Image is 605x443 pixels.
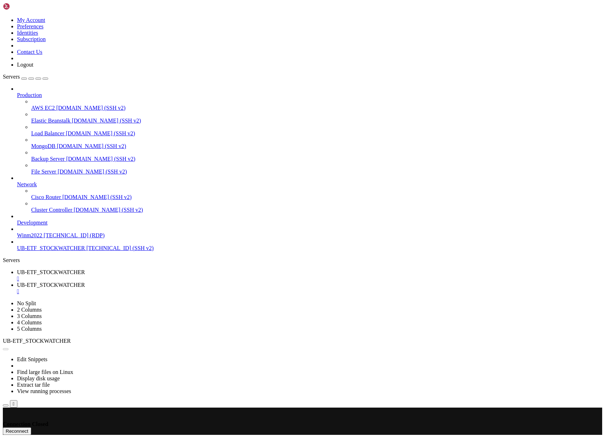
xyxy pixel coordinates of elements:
span: UB-ETF_STOCKWATCHER [17,282,85,288]
a: Identities [17,30,38,36]
span: UB-ETF_STOCKWATCHER [3,338,71,344]
span: [DOMAIN_NAME] (SSH v2) [72,118,141,124]
div:  [13,401,15,407]
a: Servers [3,74,48,80]
a: Elastic Beanstalk [DOMAIN_NAME] (SSH v2) [31,118,602,124]
li: MongoDB [DOMAIN_NAME] (SSH v2) [31,137,602,149]
a: AWS EC2 [DOMAIN_NAME] (SSH v2) [31,105,602,111]
a: Backup Server [DOMAIN_NAME] (SSH v2) [31,156,602,162]
a: Contact Us [17,49,43,55]
button:  [10,400,17,408]
a: Development [17,220,602,226]
span: Backup Server [31,156,65,162]
a:  [17,276,602,282]
span: UB-ETF_STOCKWATCHER [17,269,85,275]
div: Servers [3,257,602,263]
a: Load Balancer [DOMAIN_NAME] (SSH v2) [31,130,602,137]
a: 3 Columns [17,313,42,319]
a: Subscription [17,36,46,42]
a: Cluster Controller [DOMAIN_NAME] (SSH v2) [31,207,602,213]
a: Extract tar file [17,382,50,388]
a: MongoDB [DOMAIN_NAME] (SSH v2) [31,143,602,149]
span: Winm2022 [17,232,42,238]
a: No Split [17,300,36,306]
li: UB-ETF_STOCKWATCHER [TECHNICAL_ID] (SSH v2) [17,239,602,251]
span: UB-ETF_STOCKWATCHER [17,245,85,251]
span: [DOMAIN_NAME] (SSH v2) [66,156,136,162]
span: Development [17,220,47,226]
span: [TECHNICAL_ID] (RDP) [44,232,104,238]
li: File Server [DOMAIN_NAME] (SSH v2) [31,162,602,175]
a: File Server [DOMAIN_NAME] (SSH v2) [31,169,602,175]
span: Elastic Beanstalk [31,118,70,124]
span: AWS EC2 [31,105,55,111]
a: My Account [17,17,45,23]
a: Logout [17,62,33,68]
span: [DOMAIN_NAME] (SSH v2) [74,207,143,213]
a: UB-ETF_STOCKWATCHER [17,269,602,282]
span: Servers [3,74,20,80]
li: Network [17,175,602,213]
a: UB-ETF_STOCKWATCHER [TECHNICAL_ID] (SSH v2) [17,245,602,251]
span: Network [17,181,37,187]
img: Shellngn [3,3,44,10]
a:  [17,288,602,295]
li: Winm2022 [TECHNICAL_ID] (RDP) [17,226,602,239]
li: Load Balancer [DOMAIN_NAME] (SSH v2) [31,124,602,137]
li: AWS EC2 [DOMAIN_NAME] (SSH v2) [31,98,602,111]
li: Cisco Router [DOMAIN_NAME] (SSH v2) [31,188,602,200]
span: [DOMAIN_NAME] (SSH v2) [66,130,135,136]
a: Winm2022 [TECHNICAL_ID] (RDP) [17,232,602,239]
a: Preferences [17,23,44,29]
li: Development [17,213,602,226]
a: Network [17,181,602,188]
a: 5 Columns [17,326,42,332]
span: File Server [31,169,56,175]
span: Production [17,92,42,98]
a: Cisco Router [DOMAIN_NAME] (SSH v2) [31,194,602,200]
li: Production [17,86,602,175]
span: [DOMAIN_NAME] (SSH v2) [56,105,126,111]
span: [TECHNICAL_ID] (SSH v2) [86,245,154,251]
span: [DOMAIN_NAME] (SSH v2) [58,169,127,175]
a: Display disk usage [17,375,60,381]
a: UB-ETF_STOCKWATCHER [17,282,602,295]
a: 2 Columns [17,307,42,313]
li: Elastic Beanstalk [DOMAIN_NAME] (SSH v2) [31,111,602,124]
a: Production [17,92,602,98]
li: Cluster Controller [DOMAIN_NAME] (SSH v2) [31,200,602,213]
span: Cluster Controller [31,207,72,213]
a: 4 Columns [17,319,42,325]
span: Cisco Router [31,194,61,200]
li: Backup Server [DOMAIN_NAME] (SSH v2) [31,149,602,162]
a: Find large files on Linux [17,369,73,375]
a: View running processes [17,388,71,394]
span: [DOMAIN_NAME] (SSH v2) [57,143,126,149]
span: Load Balancer [31,130,64,136]
span: [DOMAIN_NAME] (SSH v2) [62,194,132,200]
a: Edit Snippets [17,356,47,362]
span: MongoDB [31,143,55,149]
